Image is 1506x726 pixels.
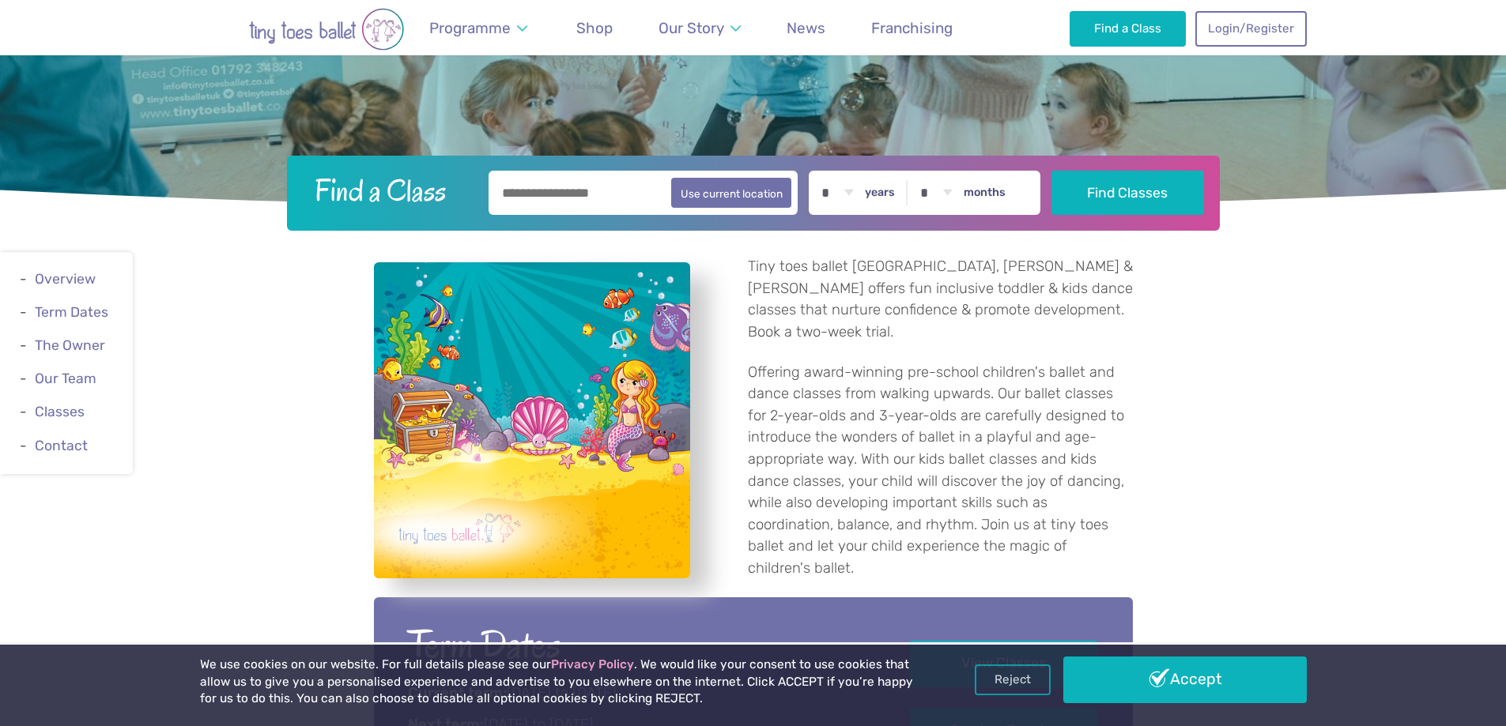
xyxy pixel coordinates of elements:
[671,178,792,208] button: Use current location
[35,304,108,320] a: Term Dates
[865,186,895,200] label: years
[429,19,511,37] span: Programme
[35,371,96,386] a: Our Team
[748,362,1133,580] p: Offering award-winning pre-school children's ballet and dance classes from walking upwards. Our b...
[551,657,634,671] a: Privacy Policy
[302,171,477,210] h2: Find a Class
[964,186,1006,200] label: months
[864,9,961,47] a: Franchising
[569,9,621,47] a: Shop
[576,19,613,37] span: Shop
[35,404,85,420] a: Classes
[422,9,535,47] a: Programme
[975,664,1051,694] a: Reject
[200,8,453,51] img: tiny toes ballet
[35,337,105,353] a: The Owner
[35,271,96,287] a: Overview
[871,19,953,37] span: Franchising
[1070,11,1186,46] a: Find a Class
[408,620,866,670] h2: Term Dates
[651,9,748,47] a: Our Story
[779,9,833,47] a: News
[909,641,1098,687] a: View Classes
[374,262,690,578] a: View full-size image
[200,656,919,708] p: We use cookies on our website. For full details please see our . We would like your consent to us...
[787,19,825,37] span: News
[1051,171,1204,215] button: Find Classes
[748,256,1133,343] p: Tiny toes ballet [GEOGRAPHIC_DATA], [PERSON_NAME] & [PERSON_NAME] offers fun inclusive toddler & ...
[1063,656,1307,702] a: Accept
[35,438,88,453] a: Contact
[659,19,724,37] span: Our Story
[1195,11,1306,46] a: Login/Register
